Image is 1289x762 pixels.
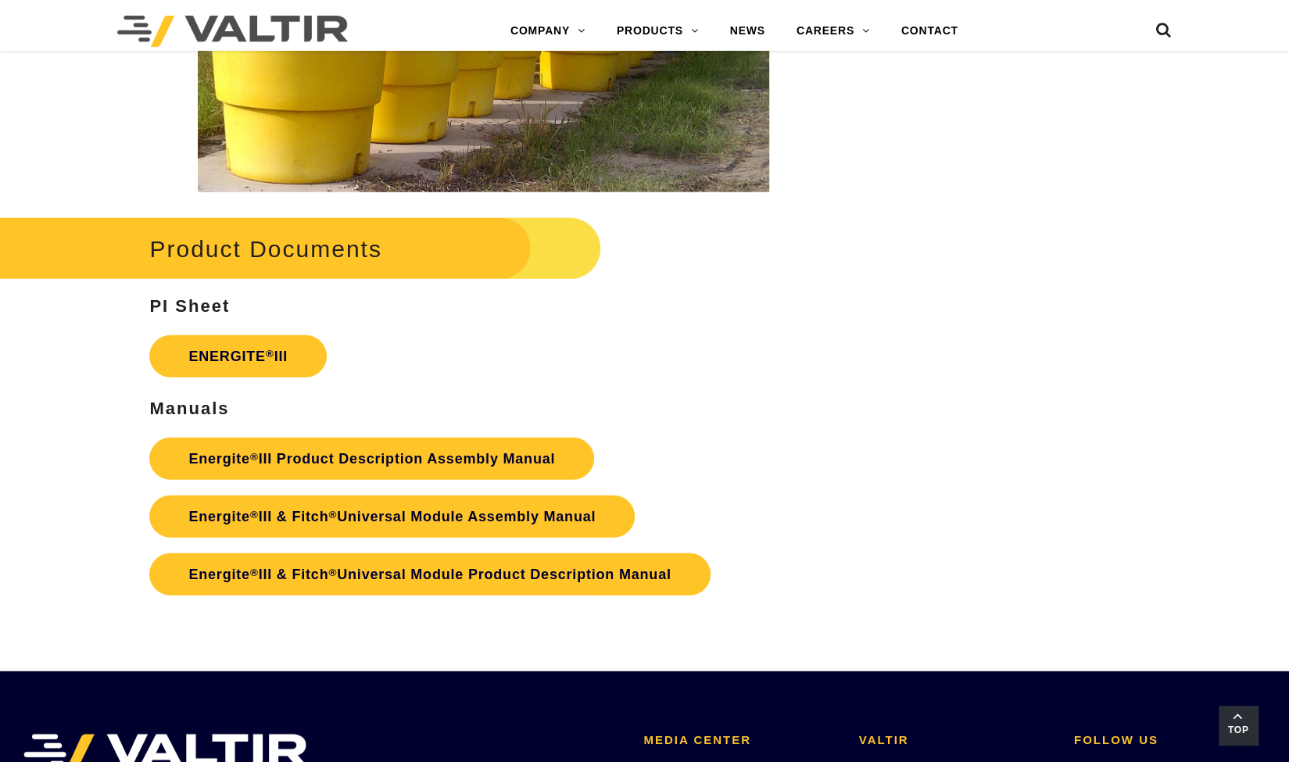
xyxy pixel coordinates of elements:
sup: ® [250,451,259,463]
h2: VALTIR [859,734,1051,747]
sup: ® [250,567,259,578]
a: CAREERS [781,16,886,47]
strong: PI Sheet [149,296,230,316]
sup: ® [266,348,274,360]
sup: ® [250,509,259,521]
img: Valtir [117,16,348,47]
a: PRODUCTS [601,16,714,47]
a: CONTACT [886,16,974,47]
a: Energite®III & Fitch®Universal Module Product Description Manual [149,553,710,596]
a: Top [1219,706,1258,745]
a: NEWS [714,16,781,47]
a: COMPANY [495,16,601,47]
h2: FOLLOW US [1074,734,1266,747]
h2: MEDIA CENTER [643,734,835,747]
strong: Manuals [149,399,229,418]
a: Energite®III Product Description Assembly Manual [149,438,594,480]
a: Energite®III & Fitch®Universal Module Assembly Manual [149,495,635,538]
sup: ® [328,509,337,521]
span: Top [1219,721,1258,739]
a: ENERGITE®III [149,335,327,377]
sup: ® [328,567,337,578]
